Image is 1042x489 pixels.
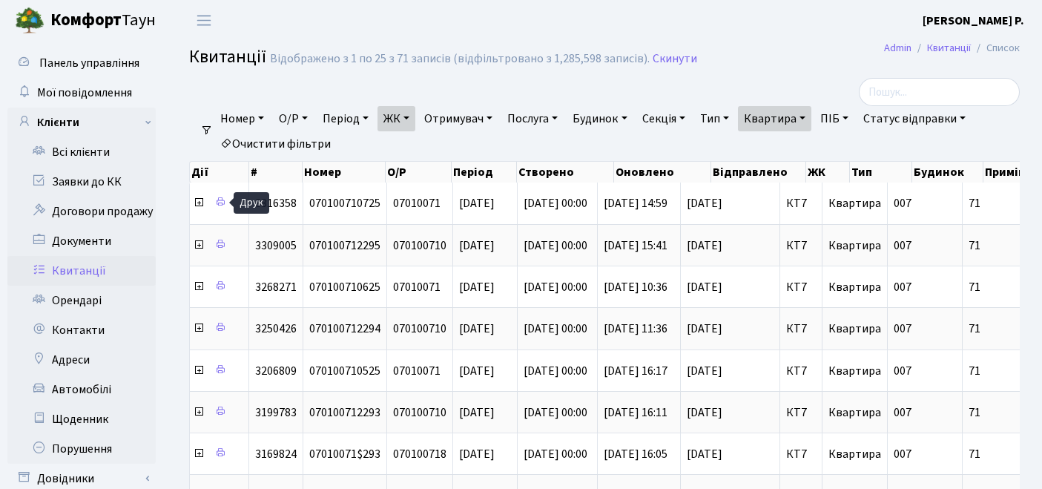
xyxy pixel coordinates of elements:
span: 070100712295 [309,237,380,254]
span: [DATE] [459,195,495,211]
div: Друк [234,192,269,214]
span: 070100710725 [309,195,380,211]
b: [PERSON_NAME] Р. [923,13,1024,29]
span: 070100712293 [309,404,380,421]
img: logo.png [15,6,44,36]
b: Комфорт [50,8,122,32]
a: Документи [7,226,156,256]
th: Оновлено [614,162,711,183]
span: [DATE] 00:00 [524,321,587,337]
span: КТ7 [786,365,816,377]
th: Номер [303,162,386,183]
span: 07010071 [393,279,441,295]
a: Договори продажу [7,197,156,226]
a: О/Р [273,106,314,131]
div: Відображено з 1 по 25 з 71 записів (відфільтровано з 1,285,598 записів). [270,52,650,66]
span: [DATE] 15:41 [604,237,667,254]
span: 007 [894,321,911,337]
span: 07010071 [393,363,441,379]
th: Відправлено [711,162,805,183]
span: [DATE] [687,281,774,293]
span: [DATE] [687,240,774,252]
a: ЖК [377,106,415,131]
span: КТ7 [786,323,816,335]
span: [DATE] 11:36 [604,321,667,337]
span: 007 [894,195,911,211]
th: О/Р [386,162,451,183]
span: [DATE] 00:00 [524,446,587,462]
a: Автомобілі [7,375,156,404]
a: Скинути [653,52,697,66]
a: Період [317,106,375,131]
span: 07010071 [393,195,441,211]
a: [PERSON_NAME] Р. [923,12,1024,30]
a: Тип [694,106,735,131]
span: [DATE] 00:00 [524,237,587,254]
span: Квартира [828,321,881,337]
span: [DATE] 00:00 [524,195,587,211]
th: ЖК [806,162,851,183]
a: Номер [214,106,270,131]
span: 070100710 [393,237,446,254]
span: КТ7 [786,281,816,293]
a: Панель управління [7,48,156,78]
span: [DATE] [459,404,495,421]
th: Тип [850,162,912,183]
span: 3169824 [255,446,297,462]
span: [DATE] 16:17 [604,363,667,379]
a: Admin [884,40,911,56]
span: КТ7 [786,240,816,252]
span: Таун [50,8,156,33]
span: 07010071$293 [309,446,380,462]
th: Створено [517,162,614,183]
th: Будинок [912,162,983,183]
span: 070100710625 [309,279,380,295]
span: [DATE] [459,321,495,337]
button: Переключити навігацію [185,8,222,33]
a: Квитанції [7,256,156,286]
span: [DATE] 16:05 [604,446,667,462]
span: 007 [894,404,911,421]
span: 070100710 [393,321,446,337]
input: Пошук... [859,78,1020,106]
a: Всі клієнти [7,137,156,167]
span: 007 [894,363,911,379]
span: Квартира [828,404,881,421]
th: # [249,162,303,183]
a: Порушення [7,434,156,464]
span: [DATE] [687,323,774,335]
a: Квартира [738,106,811,131]
span: 007 [894,446,911,462]
span: Мої повідомлення [37,85,132,101]
span: [DATE] [459,446,495,462]
span: КТ7 [786,197,816,209]
li: Список [971,40,1020,56]
a: Статус відправки [857,106,972,131]
a: Заявки до КК [7,167,156,197]
a: Отримувач [418,106,498,131]
span: [DATE] [459,279,495,295]
span: Квартира [828,446,881,462]
span: [DATE] 14:59 [604,195,667,211]
span: [DATE] [459,363,495,379]
span: 070100710 [393,404,446,421]
a: Будинок [567,106,633,131]
a: Адреси [7,345,156,375]
nav: breadcrumb [862,33,1042,64]
a: Послуга [501,106,564,131]
a: Мої повідомлення [7,78,156,108]
span: [DATE] [459,237,495,254]
span: [DATE] 10:36 [604,279,667,295]
a: Клієнти [7,108,156,137]
span: [DATE] [687,365,774,377]
span: [DATE] [687,407,774,419]
span: Квартира [828,237,881,254]
span: [DATE] [687,448,774,460]
span: 007 [894,237,911,254]
span: 3316358 [255,195,297,211]
span: Квартира [828,279,881,295]
span: Квартира [828,195,881,211]
span: 3268271 [255,279,297,295]
span: 007 [894,279,911,295]
a: Квитанції [927,40,971,56]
